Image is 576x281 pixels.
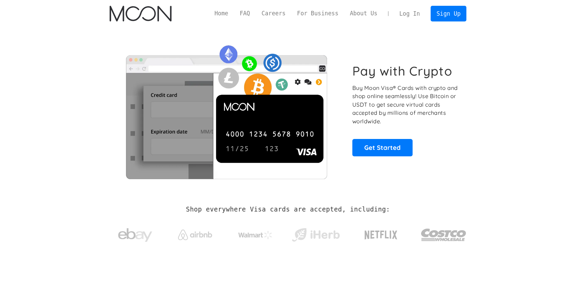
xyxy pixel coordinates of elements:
[421,222,466,248] img: Costco
[352,139,413,156] a: Get Started
[118,224,152,246] img: ebay
[431,6,466,21] a: Sign Up
[110,6,171,21] a: home
[186,206,390,213] h2: Shop everywhere Visa cards are accepted, including:
[291,9,344,18] a: For Business
[234,9,256,18] a: FAQ
[238,231,272,239] img: Walmart
[344,9,383,18] a: About Us
[230,224,281,243] a: Walmart
[394,6,426,21] a: Log In
[256,9,291,18] a: Careers
[209,9,234,18] a: Home
[170,223,221,244] a: Airbnb
[178,230,212,240] img: Airbnb
[290,226,341,244] img: iHerb
[352,84,459,126] p: Buy Moon Visa® Cards with crypto and shop online seamlessly! Use Bitcoin or USDT to get secure vi...
[110,41,343,179] img: Moon Cards let you spend your crypto anywhere Visa is accepted.
[110,218,160,249] a: ebay
[290,219,341,247] a: iHerb
[364,227,398,244] img: Netflix
[351,220,412,247] a: Netflix
[421,215,466,251] a: Costco
[110,6,171,21] img: Moon Logo
[352,63,452,79] h1: Pay with Crypto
